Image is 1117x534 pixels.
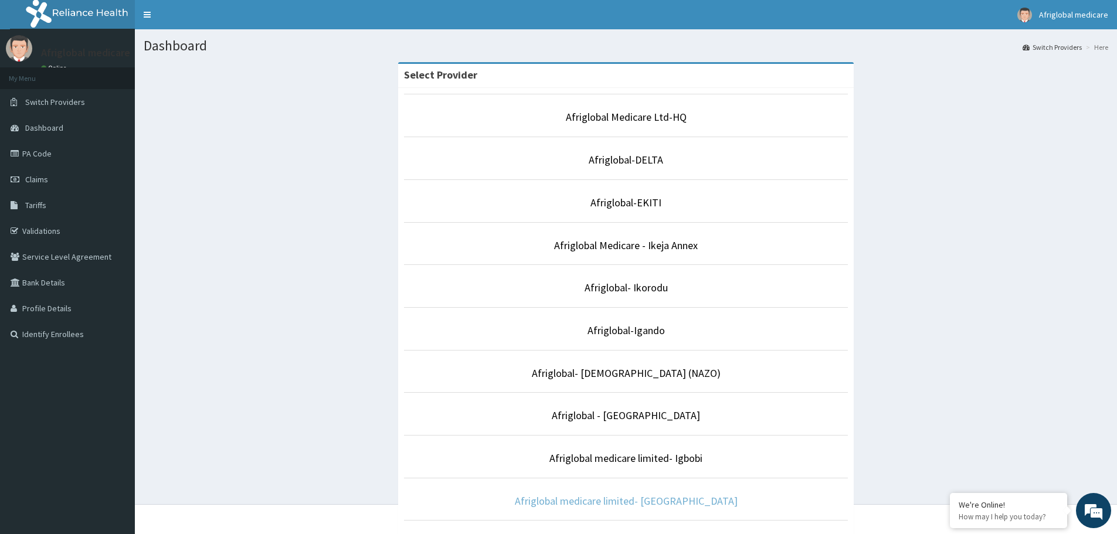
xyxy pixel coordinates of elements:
[25,97,85,107] span: Switch Providers
[590,196,661,209] a: Afriglobal-EKITI
[532,366,721,380] a: Afriglobal- [DEMOGRAPHIC_DATA] (NAZO)
[1083,42,1108,52] li: Here
[25,174,48,185] span: Claims
[6,35,32,62] img: User Image
[566,110,687,124] a: Afriglobal Medicare Ltd-HQ
[1017,8,1032,22] img: User Image
[589,153,663,166] a: Afriglobal-DELTA
[1023,42,1082,52] a: Switch Providers
[959,512,1058,522] p: How may I help you today?
[404,68,477,81] strong: Select Provider
[554,239,698,252] a: Afriglobal Medicare - Ikeja Annex
[585,281,668,294] a: Afriglobal- Ikorodu
[25,200,46,210] span: Tariffs
[588,324,665,337] a: Afriglobal-Igando
[959,499,1058,510] div: We're Online!
[549,451,702,465] a: Afriglobal medicare limited- Igbobi
[1039,9,1108,20] span: Afriglobal medicare
[552,409,700,422] a: Afriglobal - [GEOGRAPHIC_DATA]
[41,47,130,58] p: Afriglobal medicare
[41,64,69,72] a: Online
[25,123,63,133] span: Dashboard
[144,38,1108,53] h1: Dashboard
[515,494,738,508] a: Afriglobal medicare limited- [GEOGRAPHIC_DATA]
